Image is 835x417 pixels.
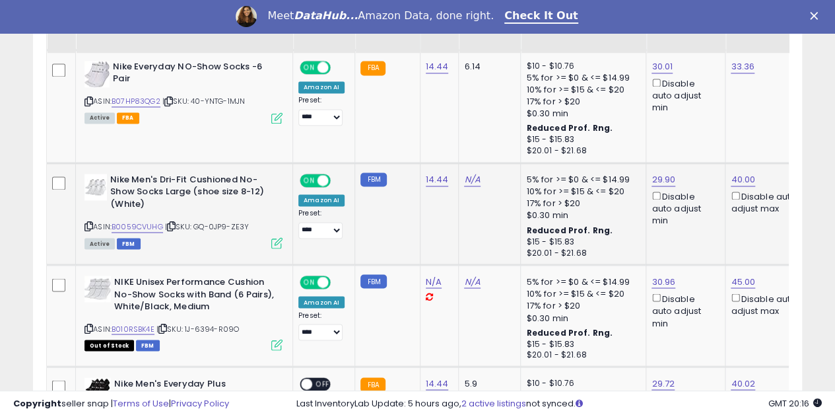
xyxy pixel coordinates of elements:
[329,277,350,288] span: OFF
[651,377,675,390] a: 29.72
[526,186,636,198] div: 10% for >= $15 & <= $20
[110,174,271,214] b: Nike Men's Dri-Fit Cushioned No-Show Socks Large (shoe size 8-12) (White)
[298,209,345,239] div: Preset:
[731,173,755,186] a: 40.00
[464,61,510,73] div: 6.14
[526,134,636,145] div: $15 - $15.83
[156,323,239,334] span: | SKU: 1J-6394-R09O
[296,398,822,410] div: Last InventoryLab Update: 5 hours ago, not synced.
[301,174,317,186] span: ON
[84,174,283,247] div: ASIN:
[426,173,449,186] a: 14.44
[301,62,317,73] span: ON
[526,312,636,324] div: $0.30 min
[84,112,115,124] span: All listings currently available for purchase on Amazon
[526,209,636,221] div: $0.30 min
[526,247,636,258] div: $20.01 - $21.68
[113,397,169,410] a: Terms of Use
[526,145,636,157] div: $20.01 - $21.68
[84,238,115,249] span: All listings currently available for purchase on Amazon
[267,9,494,22] div: Meet Amazon Data, done right.
[112,221,163,233] a: B0059CVUHG
[426,60,449,73] a: 14.44
[84,340,134,351] span: All listings that are currently out of stock and unavailable for purchase on Amazon
[171,397,229,410] a: Privacy Policy
[84,61,283,122] div: ASIN:
[526,61,636,72] div: $10 - $10.76
[301,277,317,288] span: ON
[298,96,345,126] div: Preset:
[526,108,636,120] div: $0.30 min
[526,96,636,108] div: 17% for > $20
[526,225,613,236] b: Reduced Prof. Rng.
[329,174,350,186] span: OFF
[526,122,613,133] b: Reduced Prof. Rng.
[731,291,805,317] div: Disable auto adjust max
[526,349,636,360] div: $20.01 - $21.68
[526,84,636,96] div: 10% for >= $15 & <= $20
[464,377,510,389] div: 5.9
[84,276,111,302] img: 51YiffUOlBL._SL40_.jpg
[731,377,755,390] a: 40.02
[526,276,636,287] div: 5% for >= $0 & <= $14.99
[731,60,754,73] a: 33.36
[526,236,636,247] div: $15 - $15.83
[526,287,636,299] div: 10% for >= $15 & <= $20
[236,6,257,27] img: Profile image for Georgie
[526,377,636,389] div: $10 - $10.76
[810,12,823,20] div: Close
[117,112,139,124] span: FBA
[114,276,275,316] b: NIKE Unisex Performance Cushion No-Show Socks with Band (6 Pairs), White/Black, Medium
[426,377,449,390] a: 14.44
[651,76,715,114] div: Disable auto adjust min
[113,61,273,89] b: Nike Everyday NO-Show Socks -6 Pair
[526,198,636,209] div: 17% for > $20
[84,174,107,200] img: 415Kzd0F4HL._SL40_.jpg
[464,275,480,288] a: N/A
[84,61,110,87] img: 41O-vkZndWL._SL40_.jpg
[526,326,613,338] b: Reduced Prof. Rng.
[526,174,636,186] div: 5% for >= $0 & <= $14.99
[768,397,822,410] span: 2025-09-11 20:16 GMT
[360,274,386,288] small: FBM
[117,238,141,249] span: FBM
[13,398,229,410] div: seller snap | |
[651,189,715,227] div: Disable auto adjust min
[298,311,345,340] div: Preset:
[298,296,345,308] div: Amazon AI
[162,96,245,106] span: | SKU: 40-YNTG-1MJN
[461,397,526,410] a: 2 active listings
[526,299,636,311] div: 17% for > $20
[165,221,249,232] span: | SKU: GQ-0JP9-ZE3Y
[651,275,675,288] a: 30.96
[526,338,636,350] div: $15 - $15.83
[298,194,345,206] div: Amazon AI
[731,189,805,215] div: Disable auto adjust max
[526,72,636,84] div: 5% for >= $0 & <= $14.99
[84,377,111,399] img: 416vdRSVVyL._SL40_.jpg
[329,62,350,73] span: OFF
[84,276,283,349] div: ASIN:
[504,9,578,24] a: Check It Out
[298,81,345,93] div: Amazon AI
[360,377,385,392] small: FBA
[426,275,442,288] a: N/A
[294,9,358,22] i: DataHub...
[651,291,715,329] div: Disable auto adjust min
[360,172,386,186] small: FBM
[112,323,154,334] a: B010RSBK4E
[136,340,160,351] span: FBM
[731,275,755,288] a: 45.00
[13,397,61,410] strong: Copyright
[651,173,675,186] a: 29.90
[360,61,385,75] small: FBA
[112,96,160,107] a: B07HP83QG2
[464,173,480,186] a: N/A
[651,60,673,73] a: 30.01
